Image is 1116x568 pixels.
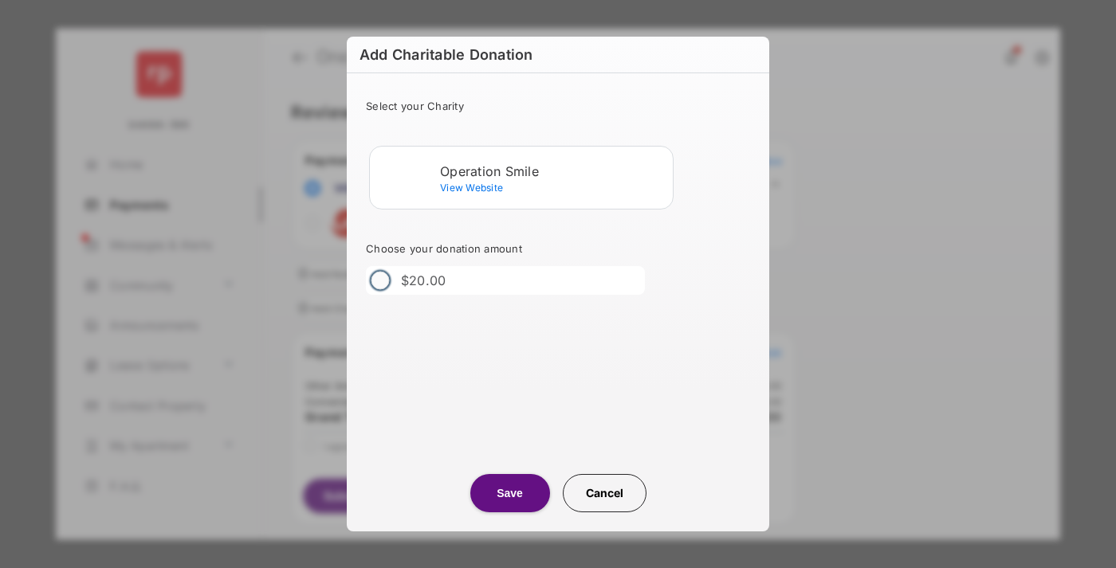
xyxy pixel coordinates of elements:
button: Cancel [563,474,646,512]
label: $20.00 [401,272,446,288]
span: View Website [440,182,503,194]
button: Save [470,474,550,512]
span: Choose your donation amount [366,242,522,255]
div: Operation Smile [440,164,666,178]
h6: Add Charitable Donation [347,37,769,73]
span: Select your Charity [366,100,464,112]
